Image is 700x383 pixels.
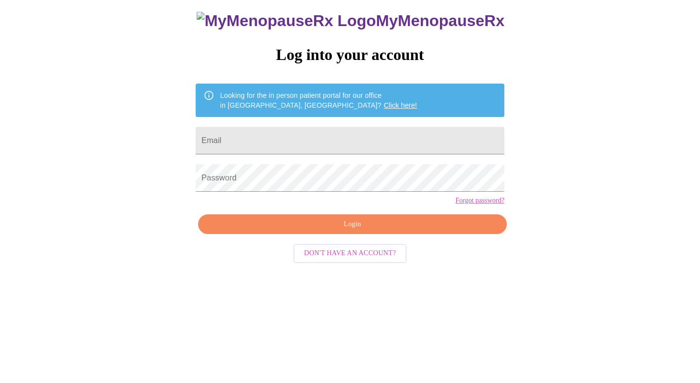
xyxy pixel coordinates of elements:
img: MyMenopauseRx Logo [197,12,376,30]
span: Login [209,218,496,231]
div: Looking for the in person patient portal for our office in [GEOGRAPHIC_DATA], [GEOGRAPHIC_DATA]? [220,87,417,114]
h3: Log into your account [196,46,504,64]
a: Don't have an account? [291,248,409,257]
a: Click here! [384,101,417,109]
a: Forgot password? [455,197,504,205]
button: Login [198,214,507,235]
button: Don't have an account? [293,244,407,263]
span: Don't have an account? [304,247,396,260]
h3: MyMenopauseRx [197,12,504,30]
